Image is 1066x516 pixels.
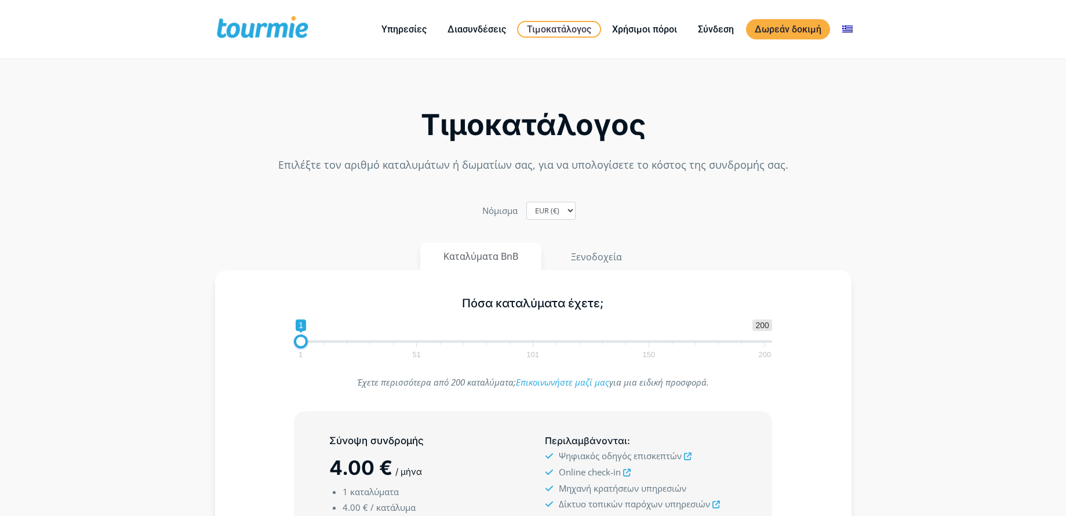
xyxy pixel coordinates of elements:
a: Τιμοκατάλογος [517,21,601,38]
span: / κατάλυμα [370,502,416,513]
span: 150 [641,352,657,357]
a: Σύνδεση [689,22,743,37]
span: 4.00 € [329,456,392,479]
a: Υπηρεσίες [373,22,435,37]
span: καταλύματα [350,486,399,497]
span: Δίκτυο τοπικών παρόχων υπηρεσιών [559,498,710,510]
span: 1 [296,319,306,331]
a: Χρήσιμοι πόροι [603,22,686,37]
a: Διασυνδέσεις [439,22,515,37]
span: 51 [411,352,423,357]
span: Μηχανή κρατήσεων υπηρεσιών [559,482,686,494]
a: Δωρεάν δοκιμή [746,19,830,39]
span: 4.00 € [343,502,368,513]
span: Online check-in [559,466,621,478]
span: 1 [297,352,304,357]
span: 200 [757,352,773,357]
span: / μήνα [395,466,422,477]
span: Περιλαμβάνονται [545,435,627,446]
p: Επιλέξτε τον αριθμό καταλυμάτων ή δωματίων σας, για να υπολογίσετε το κόστος της συνδρομής σας. [215,157,852,173]
p: Έχετε περισσότερα από 200 καταλύματα; για μια ειδική προσφορά. [294,375,772,390]
span: 200 [752,319,772,331]
button: Καταλύματα BnB [420,243,541,270]
span: Ψηφιακός οδηγός επισκεπτών [559,450,682,462]
label: Nόμισμα [482,203,518,219]
a: Επικοινωνήστε μαζί μας [516,376,609,388]
span: 101 [525,352,541,357]
h5: Πόσα καταλύματα έχετε; [294,296,772,311]
h5: : [545,434,736,448]
span: 1 [343,486,348,497]
button: Ξενοδοχεία [547,243,646,271]
h5: Σύνοψη συνδρομής [329,434,521,448]
h2: Τιμοκατάλογος [215,111,852,139]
